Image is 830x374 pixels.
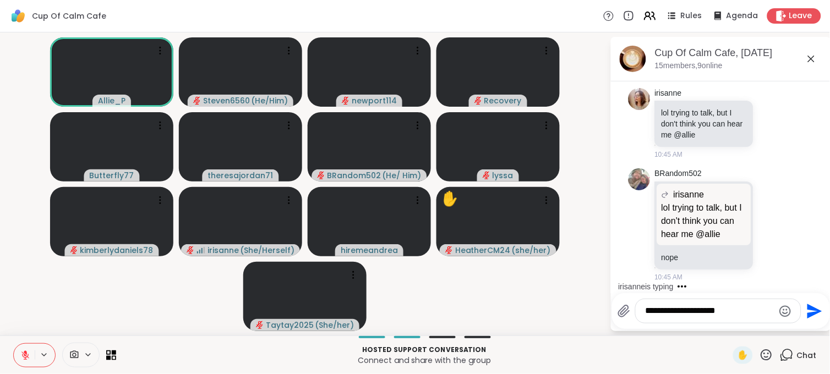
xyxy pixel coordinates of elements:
span: audio-muted [193,97,201,105]
span: Rules [681,10,702,21]
span: audio-muted [483,172,490,179]
span: ( She/her ) [315,320,354,331]
span: ( He/ Him ) [383,170,422,181]
span: Allie_P [98,95,125,106]
span: audio-muted [474,97,482,105]
span: ( He/Him ) [251,95,288,106]
p: nope [662,252,747,263]
button: Emoji picker [779,305,792,318]
span: Taytay2025 [266,320,314,331]
a: irisanne [655,88,682,99]
p: lol trying to talk, but I don't think you can hear me @allie [662,107,747,140]
span: ( She/Herself ) [240,245,294,256]
img: https://sharewell-space-live.sfo3.digitaloceanspaces.com/user-generated/be849bdb-4731-4649-82cd-d... [629,88,651,110]
span: newport114 [352,95,397,106]
textarea: Type your message [646,305,774,317]
div: Cup Of Calm Cafe, [DATE] [655,46,822,60]
div: ✋ [441,188,458,210]
span: irisanne [674,188,705,201]
span: audio-muted [70,246,78,254]
span: Leave [789,10,812,21]
p: lol trying to talk, but I don't think you can hear me @allie [662,201,747,241]
img: ShareWell Logomark [9,7,28,25]
span: audio-muted [445,246,453,254]
img: https://sharewell-space-live.sfo3.digitaloceanspaces.com/user-generated/127af2b2-1259-4cf0-9fd7-7... [629,168,651,190]
span: HeatherCM24 [455,245,511,256]
span: audio-muted [187,246,194,254]
span: theresajordan71 [208,170,274,181]
span: Chat [797,350,817,361]
span: ✋ [738,349,749,362]
span: ( she/her ) [512,245,551,256]
span: Agenda [727,10,758,21]
img: Cup Of Calm Cafe, Sep 07 [620,46,646,72]
span: audio-muted [256,321,264,329]
span: irisanne [207,245,239,256]
span: kimberlydaniels78 [80,245,154,256]
a: BRandom502 [655,168,702,179]
span: BRandom502 [327,170,381,181]
p: Hosted support conversation [123,345,727,355]
span: lyssa [493,170,514,181]
p: 15 members, 9 online [655,61,723,71]
p: Connect and share with the group [123,355,727,366]
span: audio-muted [342,97,350,105]
button: Send [801,299,826,323]
span: Recovery [484,95,522,106]
span: Butterfly77 [90,170,134,181]
span: 10:45 AM [655,150,683,159]
span: 10:45 AM [655,272,683,282]
div: irisanne is typing [619,281,674,292]
span: Cup Of Calm Cafe [32,10,106,21]
span: audio-muted [318,172,325,179]
span: Steven6560 [203,95,250,106]
span: hiremeandrea [341,245,398,256]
